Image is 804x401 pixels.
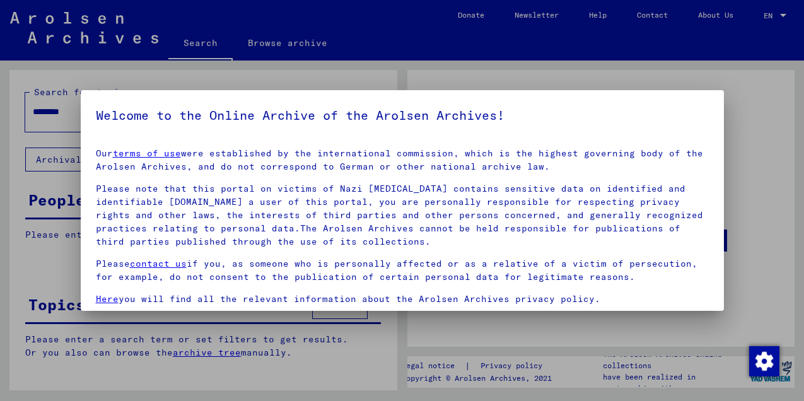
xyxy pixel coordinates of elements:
a: terms of use [113,148,181,159]
a: Here [96,293,119,305]
p: Please note that this portal on victims of Nazi [MEDICAL_DATA] contains sensitive data on identif... [96,182,709,248]
p: you will find all the relevant information about the Arolsen Archives privacy policy. [96,293,709,306]
img: Change consent [749,346,779,376]
p: Our were established by the international commission, which is the highest governing body of the ... [96,147,709,173]
h5: Welcome to the Online Archive of the Arolsen Archives! [96,105,709,125]
p: Please if you, as someone who is personally affected or as a relative of a victim of persecution,... [96,257,709,284]
a: contact us [130,258,187,269]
